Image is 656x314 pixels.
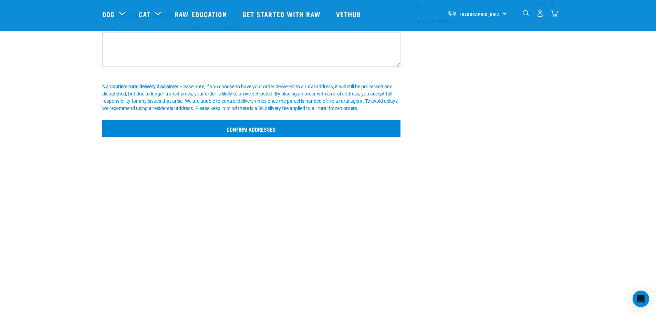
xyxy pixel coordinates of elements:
a: Cat [139,9,150,19]
a: Vethub [329,0,370,28]
input: Confirm addresses [102,120,401,137]
img: van-moving.png [448,10,457,16]
img: user.png [537,10,544,17]
b: NZ Couriers rural delivery disclaimer: [102,84,179,89]
a: Dog [102,9,115,19]
a: Raw Education [168,0,235,28]
img: home-icon-1@2x.png [523,10,529,17]
a: Get started with Raw [236,0,329,28]
div: Open Intercom Messenger [633,291,649,307]
img: home-icon@2x.png [551,10,558,17]
span: [GEOGRAPHIC_DATA] [460,13,502,15]
div: Please note, if you choose to have your order delivered to a rural address, it will still be proc... [102,83,401,112]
